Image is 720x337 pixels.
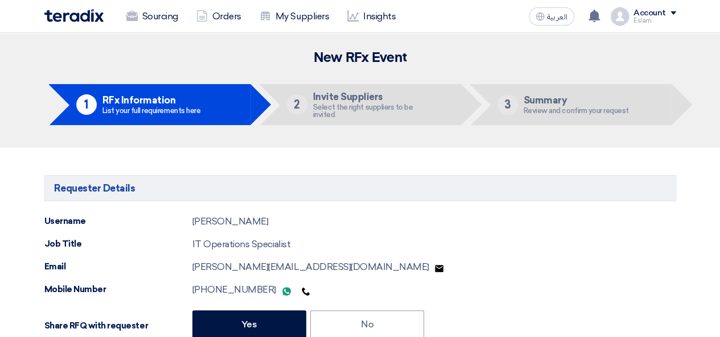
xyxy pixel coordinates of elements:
[192,260,449,274] div: [PERSON_NAME][EMAIL_ADDRESS][DOMAIN_NAME]
[287,94,307,115] div: 2
[313,91,434,102] h5: Invite Suppliers
[44,9,104,22] img: Teradix logo
[611,7,629,26] img: profile_test.png
[102,95,201,105] h5: RFx Information
[44,238,192,251] div: Job Title
[76,94,97,115] div: 1
[192,238,290,251] div: IT Operations Specialist
[633,9,666,18] div: Account
[524,107,629,114] div: Review and confirm your request
[192,283,315,297] div: [PHONE_NUMBER]
[338,4,405,29] a: Insights
[250,4,338,29] a: My Suppliers
[44,319,192,332] div: Share RFQ with requester
[44,175,676,201] h5: Requester Details
[497,94,518,115] div: 3
[192,215,269,228] div: [PERSON_NAME]
[44,215,192,228] div: Username
[44,260,192,273] div: Email
[187,4,250,29] a: Orders
[117,4,187,29] a: Sourcing
[524,95,629,105] h5: Summary
[547,13,567,21] span: العربية
[313,103,434,118] div: Select the right suppliers to be invited
[102,107,201,114] div: List your full requirements here
[529,7,574,26] button: العربية
[44,50,676,66] h2: New RFx Event
[44,283,192,296] div: Mobile Number
[633,18,676,24] div: Eslam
